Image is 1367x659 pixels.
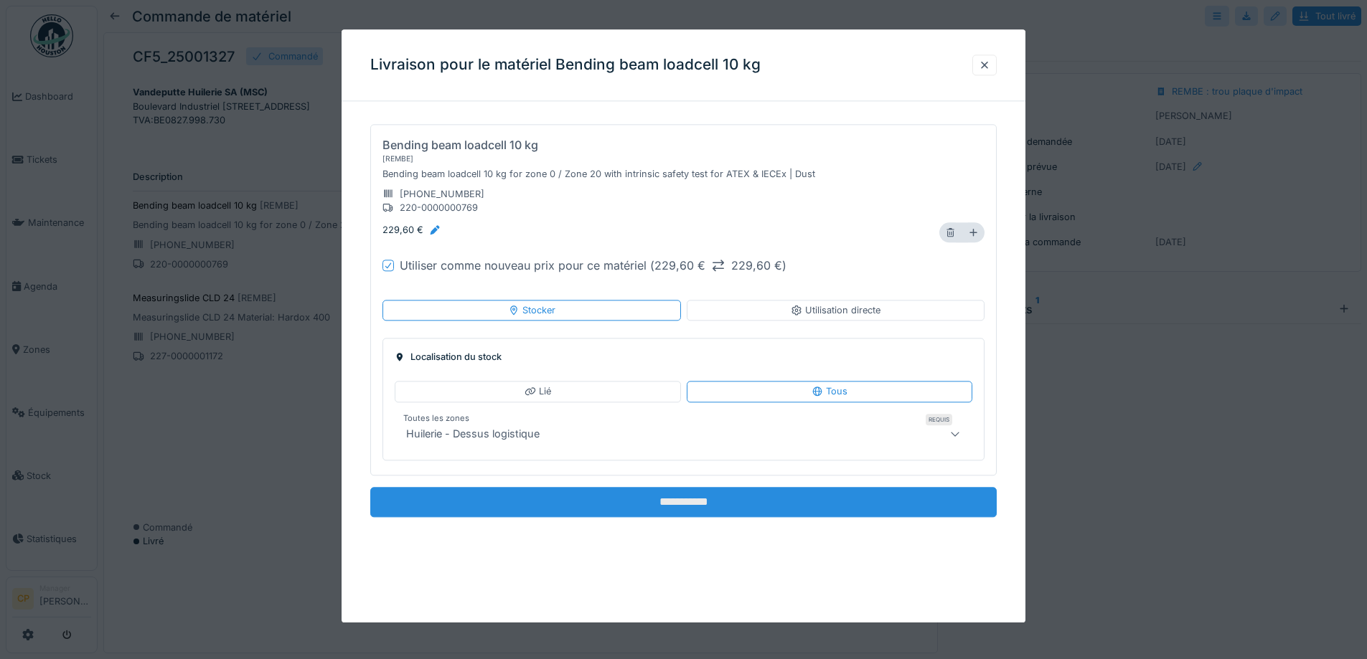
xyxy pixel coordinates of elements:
[395,351,972,364] div: Localisation du stock
[791,303,880,317] div: Utilisation directe
[382,187,484,201] div: [PHONE_NUMBER]
[370,56,761,74] h3: Livraison pour le matériel Bending beam loadcell 10 kg
[382,165,928,184] div: Bending beam loadcell 10 kg for zone 0 / Zone 20 with intrinsic safety test for ATEX & IECEx | Dust
[400,257,786,274] div: Utiliser comme nouveau prix pour ce matériel ( )
[508,303,555,317] div: Stocker
[400,425,545,442] div: Huilerie - Dessus logistique
[926,414,952,425] div: Requis
[382,201,484,214] div: 220-0000000769
[400,412,472,425] label: Toutes les zones
[382,223,441,237] div: 229,60 €
[382,136,538,153] div: Bending beam loadcell 10 kg
[812,385,847,399] div: Tous
[525,385,551,399] div: Lié
[382,153,413,164] div: [ REMBE ]
[654,257,782,274] div: 229,60 € 229,60 €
